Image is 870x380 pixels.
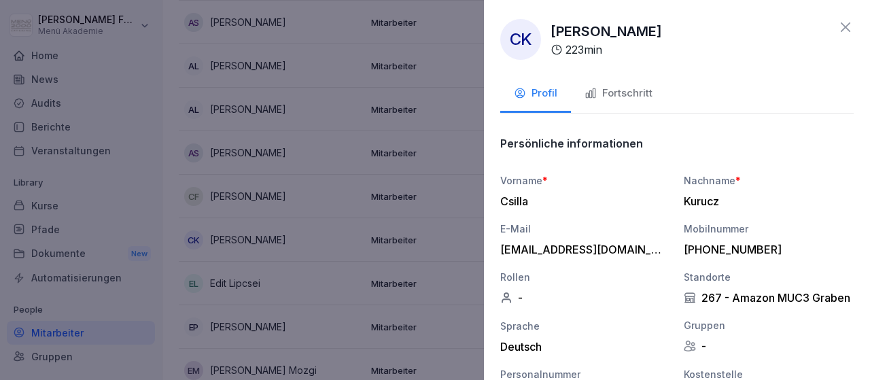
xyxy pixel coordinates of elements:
[500,19,541,60] div: CK
[684,270,854,284] div: Standorte
[565,41,602,58] p: 223 min
[684,318,854,332] div: Gruppen
[585,86,652,101] div: Fortschritt
[551,21,662,41] p: [PERSON_NAME]
[500,76,571,113] button: Profil
[684,173,854,188] div: Nachname
[500,340,670,353] div: Deutsch
[500,319,670,333] div: Sprache
[571,76,666,113] button: Fortschritt
[684,243,847,256] div: [PHONE_NUMBER]
[500,137,643,150] p: Persönliche informationen
[684,222,854,236] div: Mobilnummer
[500,173,670,188] div: Vorname
[500,270,670,284] div: Rollen
[500,291,670,305] div: -
[684,339,854,353] div: -
[684,291,854,305] div: 267 - Amazon MUC3 Graben
[684,194,847,208] div: Kurucz
[514,86,557,101] div: Profil
[500,194,663,208] div: Csilla
[500,243,663,256] div: [EMAIL_ADDRESS][DOMAIN_NAME]
[500,222,670,236] div: E-Mail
